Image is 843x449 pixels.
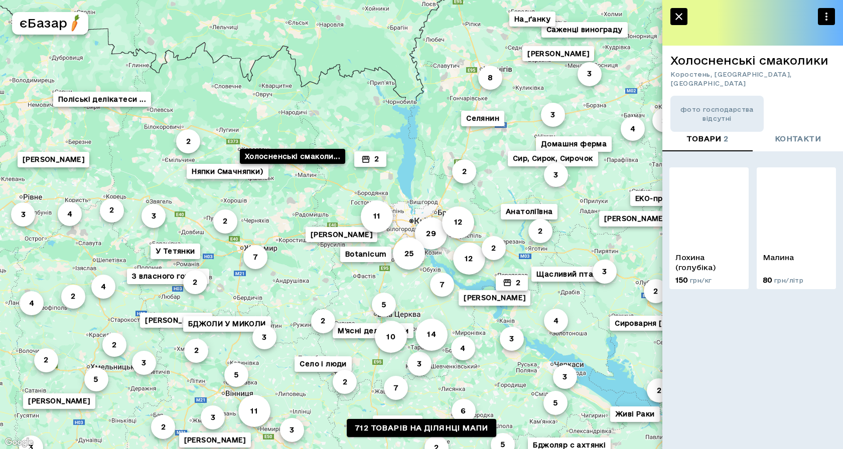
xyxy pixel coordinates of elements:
button: 3 [201,405,225,429]
span: грн/кг [690,277,712,284]
button: 4 [451,336,475,360]
button: 2 [496,275,528,291]
button: єБазарlogo [12,12,88,35]
button: 5 [224,363,248,387]
button: 11 [361,200,393,233]
button: 2 [176,129,200,153]
button: 14 [415,319,448,351]
button: 3 [132,351,156,375]
button: 3 [280,418,304,442]
button: 3 [252,325,276,349]
button: 2 [333,370,357,394]
button: 12 [453,243,485,275]
span: контакти [775,133,821,145]
button: 11 [238,395,270,427]
button: Домашня ферма [536,136,612,152]
a: Лохина (голубіка)150 грн/кг [669,167,749,290]
button: 4 [58,202,82,226]
button: 2 [184,339,208,363]
button: 2 [644,279,668,303]
button: 2 [102,333,126,357]
button: [PERSON_NAME] [23,393,95,409]
button: 3 [578,62,602,86]
button: Botanicum [340,247,392,262]
button: 3 [553,365,577,389]
button: 3 [593,260,617,284]
button: Няпки Смачняпки) [187,164,268,179]
img: Google [3,436,36,449]
button: 3 [11,202,35,227]
button: 25 [393,238,425,270]
button: Холосненські смаколи... [240,149,345,164]
button: 6 [452,399,476,423]
button: 7 [243,245,267,269]
p: Малина [763,253,830,263]
button: 2 [528,219,552,243]
button: 3 [500,327,524,351]
button: На_ґанку [509,12,555,27]
button: У Тетянки [151,244,200,259]
span: фото господарства відсутні [670,105,764,123]
button: 4 [621,117,645,141]
button: 3 [544,163,568,187]
button: Щасливий птах [531,267,602,282]
button: [PERSON_NAME] [599,211,671,227]
button: Сироварня [PERSON_NAME] [610,316,726,331]
button: [PERSON_NAME] [179,432,251,448]
button: БДЖОЛИ У МИКОЛИ [183,316,271,332]
button: Село і люди [295,356,351,372]
a: Малина80 грн/літр [757,167,836,290]
span: товари [686,133,728,145]
button: 5 [543,391,568,415]
button: 2 [213,209,237,234]
button: 3 [142,204,166,228]
button: 29 [415,217,447,250]
button: 7 [384,376,408,400]
button: 4 [20,291,44,315]
button: 2 [100,198,124,222]
button: 3 [541,103,565,127]
button: [PERSON_NAME] [140,313,212,328]
button: 2 [452,159,476,183]
button: 2 [311,309,335,333]
button: Анатоліївна [501,204,557,219]
button: 2 [354,151,386,167]
button: [PERSON_NAME] [522,46,594,62]
button: Сир, Сирок, Сирочок [508,151,598,166]
h5: єБазар [20,15,67,31]
button: 4 [91,275,115,299]
button: 12 [442,206,474,239]
button: 2 [482,236,506,260]
h6: Холосненські смаколики [670,54,835,68]
p: 80 [763,275,803,285]
a: 712 товарів на ділянці мапи [347,419,496,437]
button: Селянин [461,111,504,126]
span: грн/літр [774,277,803,284]
button: 3 [407,352,432,376]
button: 5 [372,293,396,317]
button: [PERSON_NAME] [306,227,377,243]
button: 5 [84,367,108,391]
button: 2 [61,285,85,309]
button: 2 [183,270,207,294]
span: Коростень, [GEOGRAPHIC_DATA], [GEOGRAPHIC_DATA] [670,70,835,88]
button: 10 [375,321,407,353]
p: 150 [675,275,712,285]
button: ЕКО-продукти [630,191,696,206]
button: М'ясні делікатеси [333,323,413,339]
button: 4 [544,309,568,333]
button: З власного городу [127,269,209,284]
button: 2 [34,348,58,372]
button: 2 [151,415,175,439]
img: logo [66,14,84,32]
a: Відкрити цю область на Картах Google (відкриється нове вікно) [3,436,36,449]
button: 2 [647,378,671,402]
button: Живі Раки [610,406,660,422]
button: Поліські делікатеси ... [53,92,151,107]
button: 8 [478,66,502,90]
button: Натюрель [373,415,422,431]
span: 2 [724,134,728,143]
button: Саженці винограду [541,22,628,38]
button: [PERSON_NAME] [18,152,89,167]
p: Лохина (голубіка) [675,253,743,273]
